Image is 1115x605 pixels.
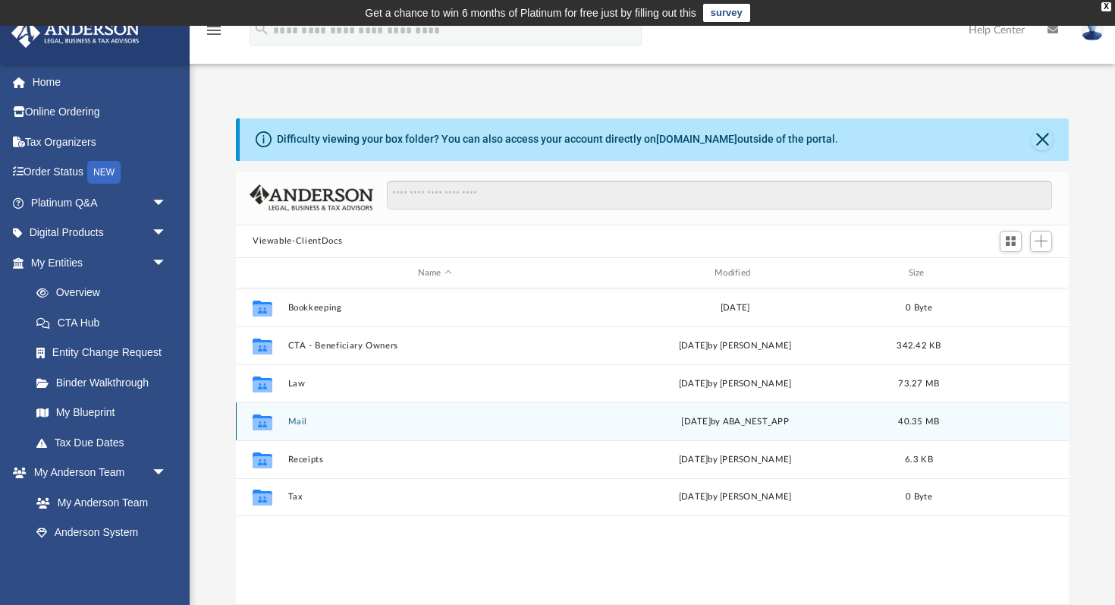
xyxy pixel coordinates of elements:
[365,4,696,22] div: Get a chance to win 6 months of Platinum for free just by filling out this
[898,418,939,426] span: 40.35 MB
[1081,19,1104,41] img: User Pic
[387,181,1052,210] input: Search files and folders
[1030,231,1053,252] button: Add
[243,266,281,280] div: id
[205,29,223,39] a: menu
[7,18,144,48] img: Anderson Advisors Platinum Portal
[21,367,190,398] a: Binder Walkthrough
[287,266,582,280] div: Name
[897,342,941,350] span: 342.42 KB
[21,518,182,548] a: Anderson System
[205,21,223,39] i: menu
[253,20,270,37] i: search
[11,97,190,128] a: Online Ordering
[589,377,882,391] div: [DATE] by [PERSON_NAME]
[11,218,190,248] a: Digital Productsarrow_drop_down
[11,127,190,157] a: Tax Organizers
[253,235,342,248] button: Viewable-ClientDocs
[889,266,950,280] div: Size
[152,187,182,219] span: arrow_drop_down
[152,218,182,249] span: arrow_drop_down
[236,288,1069,603] div: grid
[11,187,190,218] a: Platinum Q&Aarrow_drop_down
[21,398,182,428] a: My Blueprint
[589,301,882,315] div: [DATE]
[656,133,737,145] a: [DOMAIN_NAME]
[288,417,582,427] button: Mail
[898,380,939,388] span: 73.27 MB
[906,304,932,312] span: 0 Byte
[905,455,933,464] span: 6.3 KB
[21,338,190,368] a: Entity Change Request
[11,458,182,488] a: My Anderson Teamarrow_drop_down
[1101,2,1111,11] div: close
[288,303,582,313] button: Bookkeeping
[288,493,582,503] button: Tax
[11,67,190,97] a: Home
[152,458,182,489] span: arrow_drop_down
[288,379,582,389] button: Law
[11,247,190,278] a: My Entitiesarrow_drop_down
[87,161,121,184] div: NEW
[956,266,1062,280] div: id
[703,4,750,22] a: survey
[152,247,182,279] span: arrow_drop_down
[21,547,182,578] a: Client Referrals
[21,278,190,308] a: Overview
[906,493,932,502] span: 0 Byte
[589,453,882,467] div: [DATE] by [PERSON_NAME]
[588,266,882,280] div: Modified
[589,415,882,429] div: [DATE] by ABA_NEST_APP
[277,131,838,147] div: Difficulty viewing your box folder? You can also access your account directly on outside of the p...
[589,339,882,353] div: [DATE] by [PERSON_NAME]
[21,487,174,518] a: My Anderson Team
[288,341,582,351] button: CTA - Beneficiary Owners
[589,491,882,505] div: [DATE] by [PERSON_NAME]
[21,427,190,458] a: Tax Due Dates
[11,157,190,188] a: Order StatusNEW
[1032,129,1053,150] button: Close
[288,455,582,465] button: Receipts
[21,307,190,338] a: CTA Hub
[1000,231,1022,252] button: Switch to Grid View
